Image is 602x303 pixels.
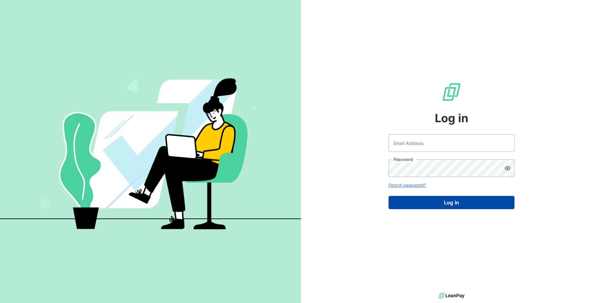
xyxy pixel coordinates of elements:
[441,82,462,102] img: LeanPay Logo
[389,134,514,152] input: placeholder
[435,110,469,127] span: Log in
[389,182,426,188] a: Forgot password?
[439,291,464,300] img: logo
[389,196,514,209] button: Log in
